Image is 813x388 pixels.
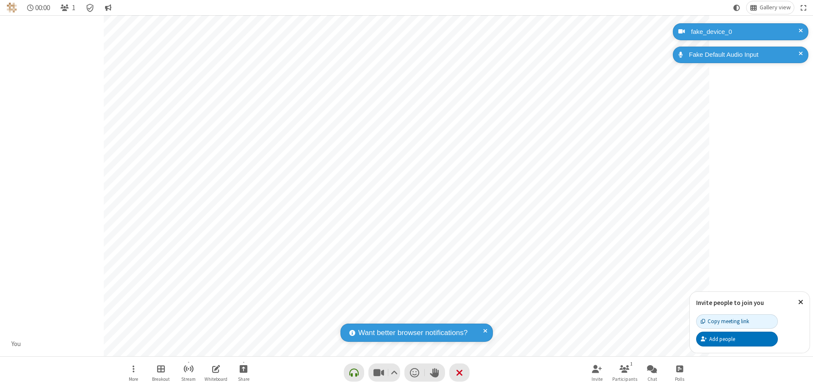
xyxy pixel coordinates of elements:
[388,363,400,382] button: Video setting
[72,4,75,12] span: 1
[181,377,196,382] span: Stream
[368,363,400,382] button: Stop video (⌘+Shift+V)
[203,360,229,385] button: Open shared whiteboard
[760,4,791,11] span: Gallery view
[696,299,764,307] label: Invite people to join you
[696,332,778,346] button: Add people
[57,1,79,14] button: Open participant list
[584,360,610,385] button: Invite participants (⌘+Shift+I)
[82,1,98,14] div: Meeting details Encryption enabled
[612,360,637,385] button: Open participant list
[730,1,744,14] button: Using system theme
[628,360,635,368] div: 1
[7,3,17,13] img: QA Selenium DO NOT DELETE OR CHANGE
[449,363,470,382] button: End or leave meeting
[344,363,364,382] button: Connect your audio
[425,363,445,382] button: Raise hand
[647,377,657,382] span: Chat
[129,377,138,382] span: More
[696,314,778,329] button: Copy meeting link
[238,377,249,382] span: Share
[747,1,794,14] button: Change layout
[101,1,115,14] button: Conversation
[8,339,24,349] div: You
[176,360,201,385] button: Start streaming
[404,363,425,382] button: Send a reaction
[152,377,170,382] span: Breakout
[688,27,802,37] div: fake_device_0
[231,360,256,385] button: Start sharing
[639,360,665,385] button: Open chat
[24,1,54,14] div: Timer
[797,1,810,14] button: Fullscreen
[675,377,684,382] span: Polls
[701,317,749,325] div: Copy meeting link
[667,360,692,385] button: Open poll
[35,4,50,12] span: 00:00
[592,377,603,382] span: Invite
[612,377,637,382] span: Participants
[792,292,810,313] button: Close popover
[686,50,802,60] div: Fake Default Audio Input
[121,360,146,385] button: Open menu
[358,327,467,338] span: Want better browser notifications?
[148,360,174,385] button: Manage Breakout Rooms
[205,377,227,382] span: Whiteboard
